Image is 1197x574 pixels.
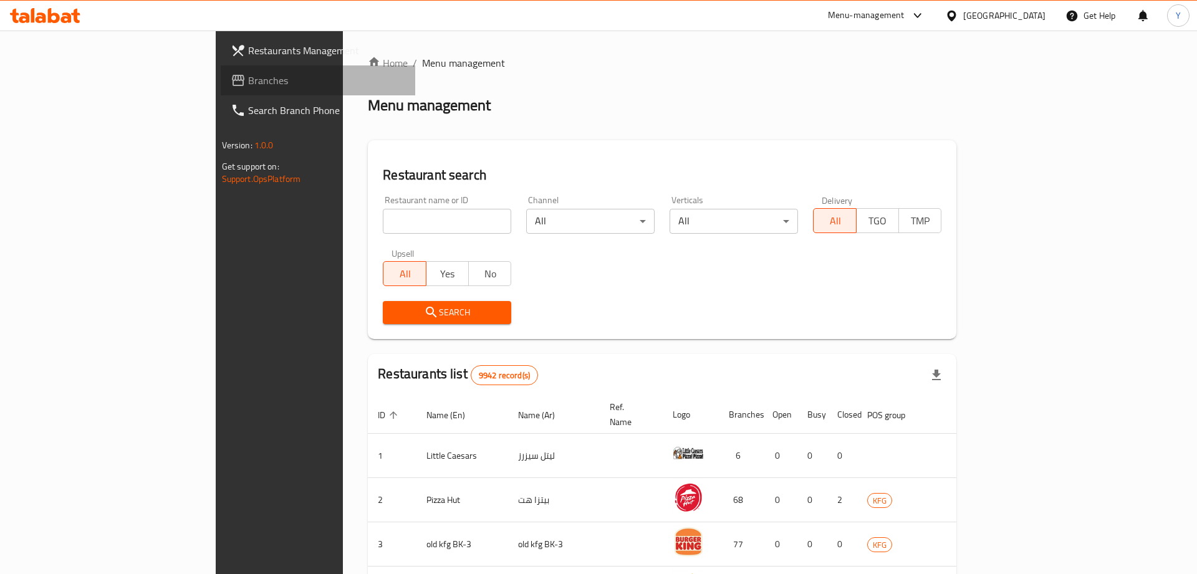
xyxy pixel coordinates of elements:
[254,137,274,153] span: 1.0.0
[819,212,851,230] span: All
[797,396,827,434] th: Busy
[762,522,797,567] td: 0
[610,399,648,429] span: Ref. Name
[222,158,279,175] span: Get support on:
[221,95,416,125] a: Search Branch Phone
[813,208,856,233] button: All
[868,494,892,508] span: KFG
[828,8,905,23] div: Menu-management
[663,396,719,434] th: Logo
[518,408,571,423] span: Name (Ar)
[416,434,508,478] td: Little Caesars
[827,478,857,522] td: 2
[221,65,416,95] a: Branches
[673,526,704,557] img: old kfg BK-3
[797,478,827,522] td: 0
[719,522,762,567] td: 77
[383,209,511,234] input: Search for restaurant name or ID..
[862,212,894,230] span: TGO
[426,408,481,423] span: Name (En)
[248,73,406,88] span: Branches
[856,208,899,233] button: TGO
[392,249,415,257] label: Upsell
[383,166,941,184] h2: Restaurant search
[797,522,827,567] td: 0
[508,434,600,478] td: ليتل سيزرز
[963,9,1046,22] div: [GEOGRAPHIC_DATA]
[378,365,538,385] h2: Restaurants list
[827,522,857,567] td: 0
[416,522,508,567] td: old kfg BK-3
[762,396,797,434] th: Open
[222,137,252,153] span: Version:
[670,209,798,234] div: All
[431,265,464,283] span: Yes
[827,434,857,478] td: 0
[468,261,511,286] button: No
[822,196,853,204] label: Delivery
[221,36,416,65] a: Restaurants Management
[426,261,469,286] button: Yes
[416,478,508,522] td: Pizza Hut
[508,522,600,567] td: old kfg BK-3
[471,370,537,381] span: 9942 record(s)
[222,171,301,187] a: Support.OpsPlatform
[762,478,797,522] td: 0
[673,482,704,513] img: Pizza Hut
[368,95,491,115] h2: Menu management
[508,478,600,522] td: بيتزا هت
[868,538,892,552] span: KFG
[921,360,951,390] div: Export file
[904,212,936,230] span: TMP
[368,55,956,70] nav: breadcrumb
[248,103,406,118] span: Search Branch Phone
[898,208,941,233] button: TMP
[526,209,655,234] div: All
[383,301,511,324] button: Search
[827,396,857,434] th: Closed
[378,408,401,423] span: ID
[867,408,921,423] span: POS group
[719,434,762,478] td: 6
[797,434,827,478] td: 0
[673,438,704,469] img: Little Caesars
[248,43,406,58] span: Restaurants Management
[383,261,426,286] button: All
[393,305,501,320] span: Search
[422,55,505,70] span: Menu management
[719,396,762,434] th: Branches
[719,478,762,522] td: 68
[1176,9,1181,22] span: Y
[388,265,421,283] span: All
[762,434,797,478] td: 0
[474,265,506,283] span: No
[471,365,538,385] div: Total records count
